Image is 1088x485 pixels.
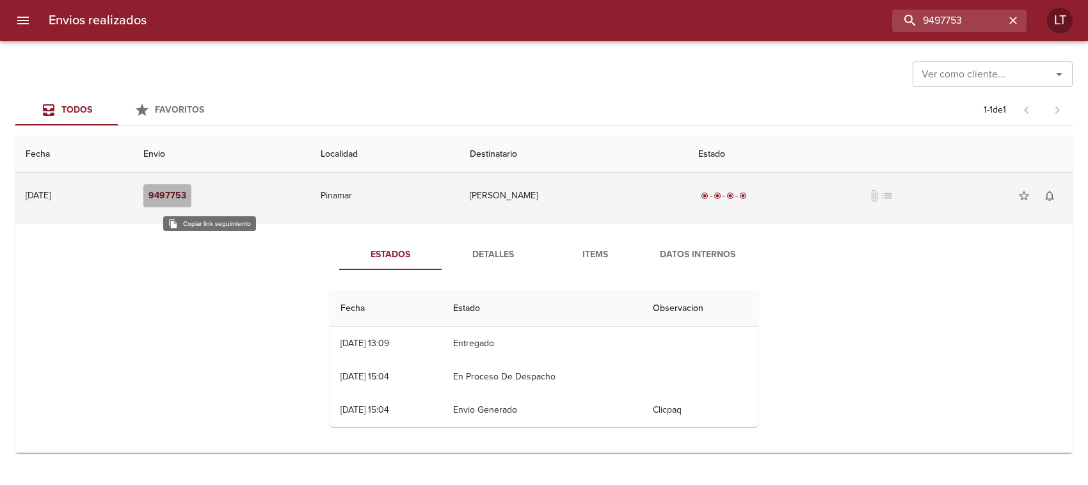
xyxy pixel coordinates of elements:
[1011,103,1042,116] span: Pagina anterior
[340,371,389,382] div: [DATE] 15:04
[330,290,443,327] th: Fecha
[643,394,758,427] td: Clicpaq
[714,192,721,200] span: radio_button_checked
[15,95,220,125] div: Tabs Envios
[133,136,310,173] th: Envio
[310,136,460,173] th: Localidad
[868,189,881,202] span: No tiene documentos adjuntos
[1037,183,1062,209] button: Activar notificaciones
[1043,189,1056,202] span: notifications_none
[698,189,749,202] div: Entregado
[340,338,389,349] div: [DATE] 13:09
[143,184,191,208] button: 9497753
[654,247,741,263] span: Datos Internos
[310,173,460,219] td: Pinamar
[443,327,643,360] td: Entregado
[449,247,536,263] span: Detalles
[1047,8,1073,33] div: LT
[460,173,688,219] td: [PERSON_NAME]
[552,247,639,263] span: Items
[155,104,204,115] span: Favoritos
[726,192,734,200] span: radio_button_checked
[739,192,747,200] span: radio_button_checked
[347,247,434,263] span: Estados
[49,10,147,31] h6: Envios realizados
[443,360,643,394] td: En Proceso De Despacho
[1050,65,1068,83] button: Abrir
[701,192,708,200] span: radio_button_checked
[148,188,186,204] em: 9497753
[15,136,1073,453] table: Tabla de envíos del cliente
[1047,8,1073,33] div: Abrir información de usuario
[8,5,38,36] button: menu
[460,136,688,173] th: Destinatario
[1011,183,1037,209] button: Agregar a favoritos
[881,189,893,202] span: No tiene pedido asociado
[61,104,92,115] span: Todos
[1018,189,1030,202] span: star_border
[688,136,1073,173] th: Estado
[643,290,758,327] th: Observacion
[15,136,133,173] th: Fecha
[984,104,1006,116] p: 1 - 1 de 1
[340,404,389,415] div: [DATE] 15:04
[443,394,643,427] td: Envio Generado
[1042,95,1073,125] span: Pagina siguiente
[443,290,643,327] th: Estado
[26,190,51,201] div: [DATE]
[339,239,749,270] div: Tabs detalle de guia
[892,10,1005,32] input: buscar
[330,290,758,427] table: Tabla de seguimiento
